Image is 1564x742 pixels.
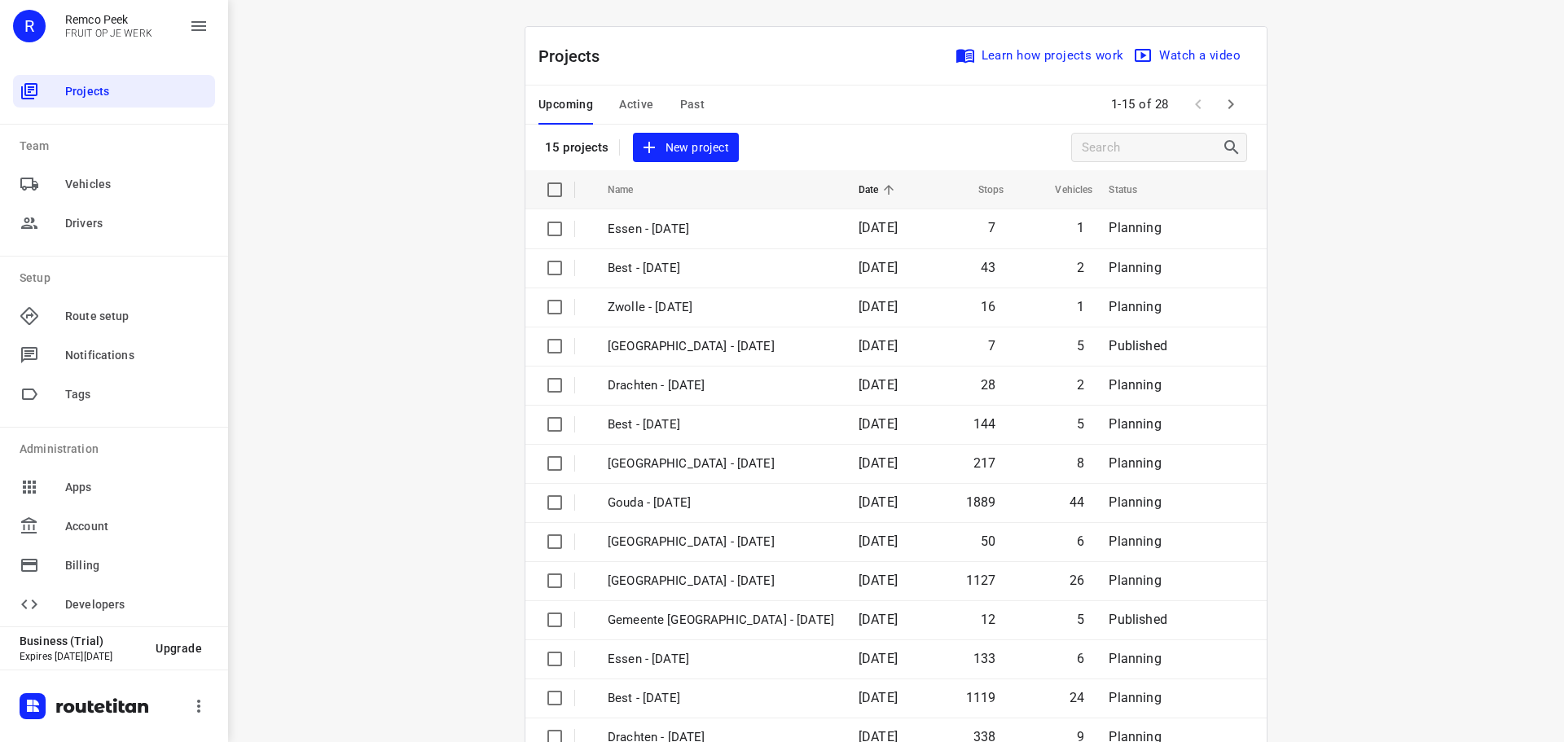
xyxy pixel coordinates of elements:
[65,386,209,403] span: Tags
[981,533,995,549] span: 50
[973,455,996,471] span: 217
[957,180,1004,200] span: Stops
[981,377,995,393] span: 28
[1109,260,1161,275] span: Planning
[988,338,995,353] span: 7
[608,650,834,669] p: Essen - Wednesday
[1109,494,1161,510] span: Planning
[65,215,209,232] span: Drivers
[1070,494,1084,510] span: 44
[1109,533,1161,549] span: Planning
[65,479,209,496] span: Apps
[65,28,152,39] p: FRUIT OP JE WERK
[13,300,215,332] div: Route setup
[1077,299,1084,314] span: 1
[143,634,215,663] button: Upgrade
[859,533,898,549] span: [DATE]
[1109,377,1161,393] span: Planning
[13,75,215,108] div: Projects
[859,377,898,393] span: [DATE]
[973,651,996,666] span: 133
[608,337,834,356] p: Gemeente Rotterdam - Thursday
[859,494,898,510] span: [DATE]
[65,308,209,325] span: Route setup
[1034,180,1092,200] span: Vehicles
[1077,533,1084,549] span: 6
[1077,455,1084,471] span: 8
[20,441,215,458] p: Administration
[608,259,834,278] p: Best - Friday
[13,510,215,542] div: Account
[981,260,995,275] span: 43
[20,270,215,287] p: Setup
[13,10,46,42] div: R
[1077,651,1084,666] span: 6
[859,690,898,705] span: [DATE]
[619,94,653,115] span: Active
[981,612,995,627] span: 12
[859,573,898,588] span: [DATE]
[859,220,898,235] span: [DATE]
[65,347,209,364] span: Notifications
[20,138,215,155] p: Team
[608,689,834,708] p: Best - Wednesday
[13,471,215,503] div: Apps
[156,642,202,655] span: Upgrade
[643,138,729,158] span: New project
[859,180,900,200] span: Date
[13,168,215,200] div: Vehicles
[65,557,209,574] span: Billing
[608,376,834,395] p: Drachten - Thursday
[966,494,996,510] span: 1889
[608,415,834,434] p: Best - Thursday
[20,634,143,648] p: Business (Trial)
[859,260,898,275] span: [DATE]
[1182,88,1215,121] span: Previous Page
[608,298,834,317] p: Zwolle - Friday
[988,220,995,235] span: 7
[1077,260,1084,275] span: 2
[1070,690,1084,705] span: 24
[1109,690,1161,705] span: Planning
[608,611,834,630] p: Gemeente Rotterdam - Wednesday
[608,494,834,512] p: Gouda - Wednesday
[1105,87,1175,122] span: 1-15 of 28
[1109,651,1161,666] span: Planning
[1215,88,1247,121] span: Next Page
[1109,338,1167,353] span: Published
[1109,416,1161,432] span: Planning
[65,176,209,193] span: Vehicles
[859,455,898,471] span: [DATE]
[1109,612,1167,627] span: Published
[608,220,834,239] p: Essen - Friday
[608,572,834,591] p: Zwolle - Wednesday
[13,339,215,371] div: Notifications
[538,94,593,115] span: Upcoming
[65,83,209,100] span: Projects
[1082,135,1222,160] input: Search projects
[608,454,834,473] p: Zwolle - Thursday
[981,299,995,314] span: 16
[633,133,739,163] button: New project
[13,378,215,411] div: Tags
[1109,180,1158,200] span: Status
[859,299,898,314] span: [DATE]
[680,94,705,115] span: Past
[1109,220,1161,235] span: Planning
[1077,338,1084,353] span: 5
[538,44,613,68] p: Projects
[65,596,209,613] span: Developers
[1070,573,1084,588] span: 26
[65,518,209,535] span: Account
[859,416,898,432] span: [DATE]
[966,690,996,705] span: 1119
[20,651,143,662] p: Expires [DATE][DATE]
[1077,220,1084,235] span: 1
[1109,455,1161,471] span: Planning
[1077,416,1084,432] span: 5
[1077,377,1084,393] span: 2
[859,651,898,666] span: [DATE]
[859,338,898,353] span: [DATE]
[973,416,996,432] span: 144
[608,180,655,200] span: Name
